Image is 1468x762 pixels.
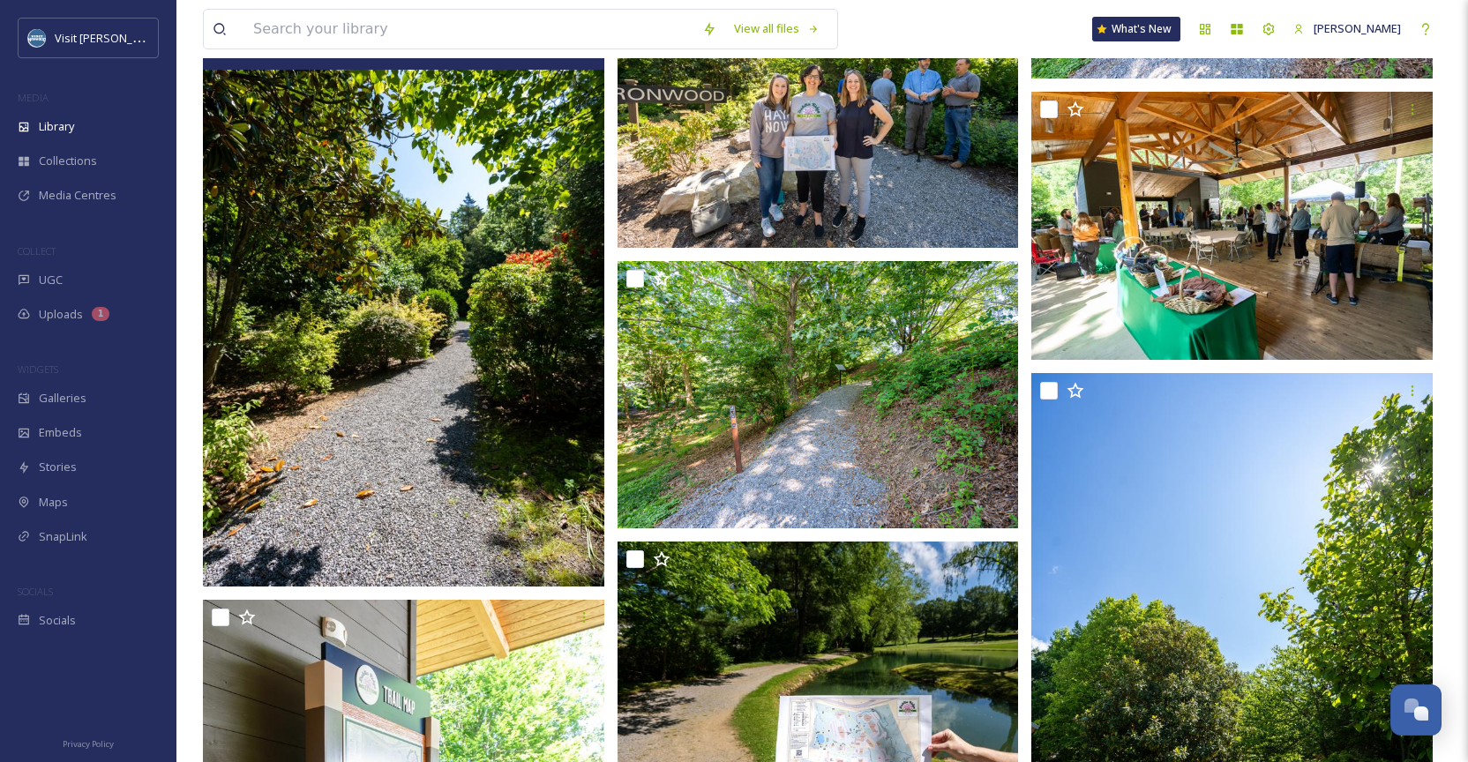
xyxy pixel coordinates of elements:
[1031,92,1433,360] img: HCC - Dahlia Ridge Trail-28.jpg
[39,272,63,288] span: UGC
[18,91,49,104] span: MEDIA
[39,459,77,475] span: Stories
[39,390,86,407] span: Galleries
[725,11,828,46] a: View all files
[1390,684,1442,736] button: Open Chat
[39,153,97,169] span: Collections
[39,424,82,441] span: Embeds
[1092,17,1180,41] a: What's New
[63,732,114,753] a: Privacy Policy
[39,528,87,545] span: SnapLink
[55,29,167,46] span: Visit [PERSON_NAME]
[28,29,46,47] img: images.png
[18,244,56,258] span: COLLECT
[39,494,68,511] span: Maps
[39,306,83,323] span: Uploads
[1284,11,1410,46] a: [PERSON_NAME]
[18,362,58,376] span: WIDGETS
[1314,20,1401,36] span: [PERSON_NAME]
[18,585,53,598] span: SOCIALS
[39,612,76,629] span: Socials
[39,187,116,204] span: Media Centres
[39,118,74,135] span: Library
[618,261,1019,528] img: HCC - Dahlia Ridge Trail-01 Large.png
[244,10,693,49] input: Search your library
[92,307,109,321] div: 1
[63,738,114,750] span: Privacy Policy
